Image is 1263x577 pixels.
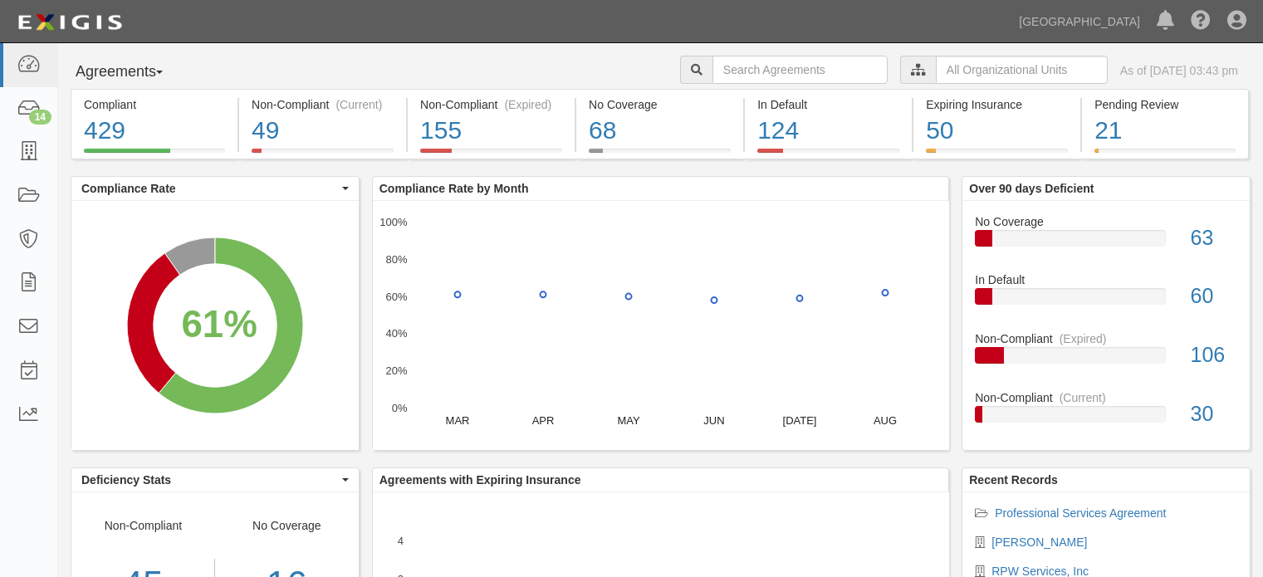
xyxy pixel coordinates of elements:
[373,201,949,450] svg: A chart.
[84,113,225,149] div: 429
[181,297,257,351] div: 61%
[71,468,359,491] button: Deficiency Stats
[335,96,382,113] div: (Current)
[913,149,1080,162] a: Expiring Insurance50
[385,327,407,340] text: 40%
[782,414,816,427] text: [DATE]
[1178,399,1250,429] div: 30
[617,414,640,427] text: MAY
[29,110,51,125] div: 14
[962,271,1250,288] div: In Default
[926,113,1068,149] div: 50
[991,535,1087,549] a: [PERSON_NAME]
[589,113,731,149] div: 68
[703,414,724,427] text: JUN
[1178,340,1250,370] div: 106
[504,96,551,113] div: (Expired)
[962,389,1250,406] div: Non-Compliant
[81,472,338,488] span: Deficiency Stats
[252,96,394,113] div: Non-Compliant (Current)
[531,414,554,427] text: APR
[71,56,195,89] button: Agreements
[936,56,1108,84] input: All Organizational Units
[385,253,407,266] text: 80%
[975,213,1237,272] a: No Coverage63
[995,506,1166,520] a: Professional Services Agreement
[71,149,237,162] a: Compliant429
[926,96,1068,113] div: Expiring Insurance
[239,149,406,162] a: Non-Compliant(Current)49
[975,271,1237,330] a: In Default60
[420,96,562,113] div: Non-Compliant (Expired)
[962,213,1250,230] div: No Coverage
[252,113,394,149] div: 49
[1120,62,1238,79] div: As of [DATE] 03:43 pm
[975,330,1237,389] a: Non-Compliant(Expired)106
[379,473,581,487] b: Agreements with Expiring Insurance
[84,96,225,113] div: Compliant
[757,113,899,149] div: 124
[71,201,359,450] svg: A chart.
[379,216,408,228] text: 100%
[12,7,127,37] img: logo-5460c22ac91f19d4615b14bd174203de0afe785f0fc80cf4dbbc73dc1793850b.png
[745,149,912,162] a: In Default124
[1191,12,1211,32] i: Help Center - Complianz
[385,364,407,377] text: 20%
[712,56,888,84] input: Search Agreements
[757,96,899,113] div: In Default
[975,389,1237,436] a: Non-Compliant(Current)30
[379,182,529,195] b: Compliance Rate by Month
[969,182,1094,195] b: Over 90 days Deficient
[1178,281,1250,311] div: 60
[576,149,743,162] a: No Coverage68
[385,290,407,302] text: 60%
[445,414,469,427] text: MAR
[391,402,407,414] text: 0%
[962,330,1250,347] div: Non-Compliant
[874,414,897,427] text: AUG
[408,149,575,162] a: Non-Compliant(Expired)155
[1094,96,1236,113] div: Pending Review
[969,473,1058,487] b: Recent Records
[420,113,562,149] div: 155
[1178,223,1250,253] div: 63
[589,96,731,113] div: No Coverage
[81,180,338,197] span: Compliance Rate
[1094,113,1236,149] div: 21
[398,535,404,547] text: 4
[1082,149,1249,162] a: Pending Review21
[71,177,359,200] button: Compliance Rate
[1060,330,1107,347] div: (Expired)
[1060,389,1106,406] div: (Current)
[1011,5,1148,38] a: [GEOGRAPHIC_DATA]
